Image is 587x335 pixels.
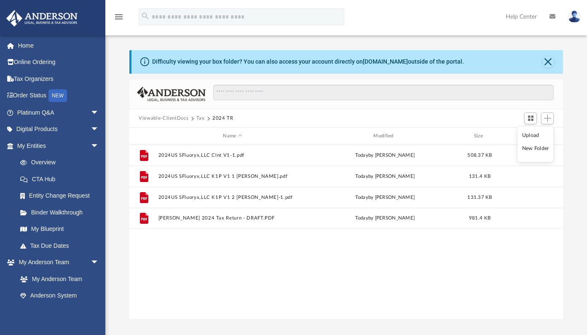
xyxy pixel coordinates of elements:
div: NEW [48,89,67,102]
a: Binder Walkthrough [12,204,112,221]
a: My Anderson Team [12,271,103,287]
a: Client Referrals [12,304,107,321]
div: id [133,132,154,140]
a: [DOMAIN_NAME] [363,58,408,65]
a: Digital Productsarrow_drop_down [6,121,112,138]
span: today [355,174,368,179]
button: 2024 TR [212,115,233,122]
div: by [PERSON_NAME] [311,214,459,222]
span: arrow_drop_down [91,104,107,121]
img: Anderson Advisors Platinum Portal [4,10,80,27]
li: New Folder [522,144,549,153]
a: Tax Organizers [6,70,112,87]
a: Platinum Q&Aarrow_drop_down [6,104,112,121]
li: Upload [522,131,549,140]
button: 2024US SFluoryx,LLC K1P V1 1 [PERSON_NAME].pdf [158,174,307,179]
span: 981.4 KB [469,216,491,220]
div: Size [463,132,497,140]
i: menu [114,12,124,22]
img: User Pic [568,11,581,23]
ul: Add [517,126,554,162]
a: CTA Hub [12,171,112,188]
button: Switch to Grid View [524,113,537,124]
a: Entity Change Request [12,188,112,204]
div: by [PERSON_NAME] [311,194,459,201]
span: today [355,153,368,158]
button: [PERSON_NAME] 2024 Tax Return - DRAFT.PDF [158,216,307,221]
a: menu [114,16,124,22]
i: search [141,11,150,21]
button: 2024US SFluoryx,LLC Clnt V1-1.pdf [158,153,307,158]
button: Close [542,56,554,68]
div: id [500,132,559,140]
a: My Anderson Teamarrow_drop_down [6,254,107,271]
div: Difficulty viewing your box folder? You can also access your account directly on outside of the p... [152,57,464,66]
span: 508.37 KB [467,153,492,158]
a: My Blueprint [12,221,107,238]
span: today [355,216,368,220]
div: Modified [311,132,459,140]
span: arrow_drop_down [91,121,107,138]
a: Home [6,37,112,54]
div: by [PERSON_NAME] [311,173,459,180]
span: 131.37 KB [467,195,492,200]
button: 2024US SFluoryx,LLC K1P V1 2 [PERSON_NAME]-1.pdf [158,195,307,200]
span: arrow_drop_down [91,137,107,155]
button: Viewable-ClientDocs [139,115,188,122]
div: grid [129,145,563,319]
a: Overview [12,154,112,171]
a: Anderson System [12,287,107,304]
span: 131.4 KB [469,174,491,179]
a: Online Ordering [6,54,112,71]
input: Search files and folders [213,85,554,101]
div: Name [158,132,307,140]
a: Order StatusNEW [6,87,112,105]
button: Tax [196,115,205,122]
a: My Entitiesarrow_drop_down [6,137,112,154]
div: by [PERSON_NAME] [311,152,459,159]
button: Add [541,113,554,124]
a: Tax Due Dates [12,237,112,254]
span: arrow_drop_down [91,254,107,271]
span: today [355,195,368,200]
